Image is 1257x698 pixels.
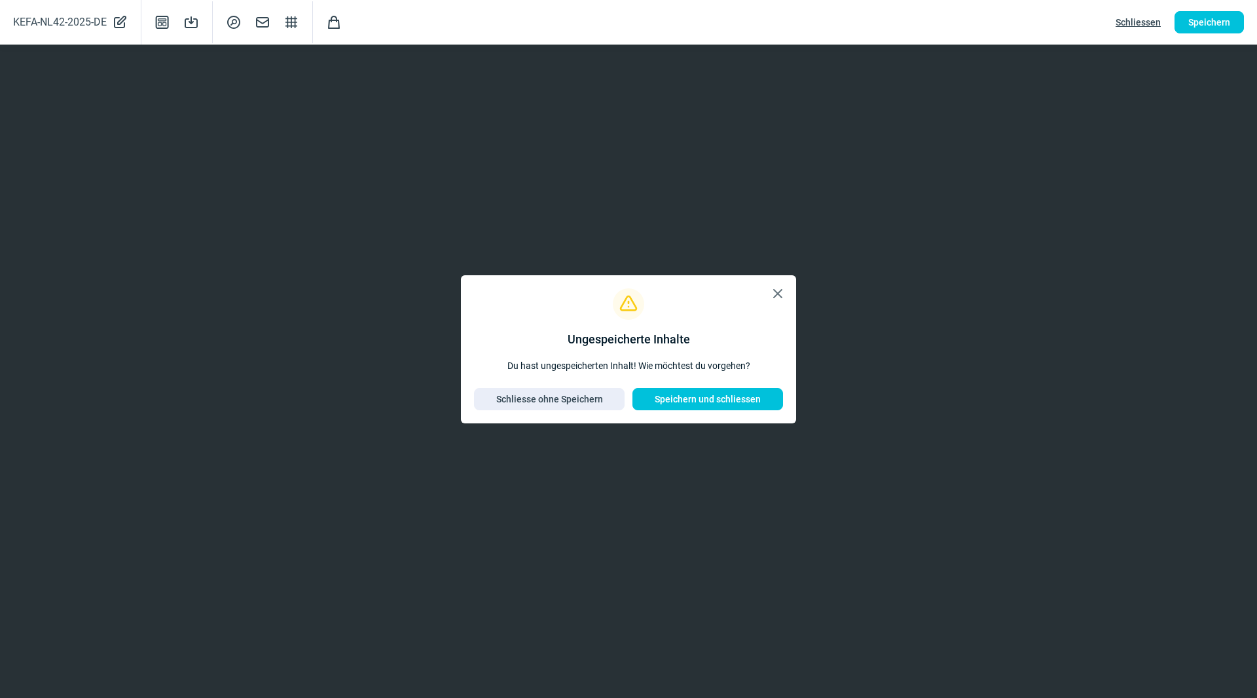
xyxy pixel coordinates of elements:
[496,389,603,410] span: Schliesse ohne Speichern
[13,13,107,31] span: KEFA-NL42-2025-DE
[1175,11,1244,33] button: Speichern
[1102,11,1175,33] button: Schliessen
[632,388,783,410] button: Speichern und schliessen
[507,359,750,372] div: Du hast ungespeicherten Inhalt! Wie möchtest du vorgehen?
[655,389,761,410] span: Speichern und schliessen
[1116,12,1161,33] span: Schliessen
[568,330,690,349] div: Ungespeicherte Inhalte
[1188,12,1230,33] span: Speichern
[474,388,625,410] button: Schliesse ohne Speichern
